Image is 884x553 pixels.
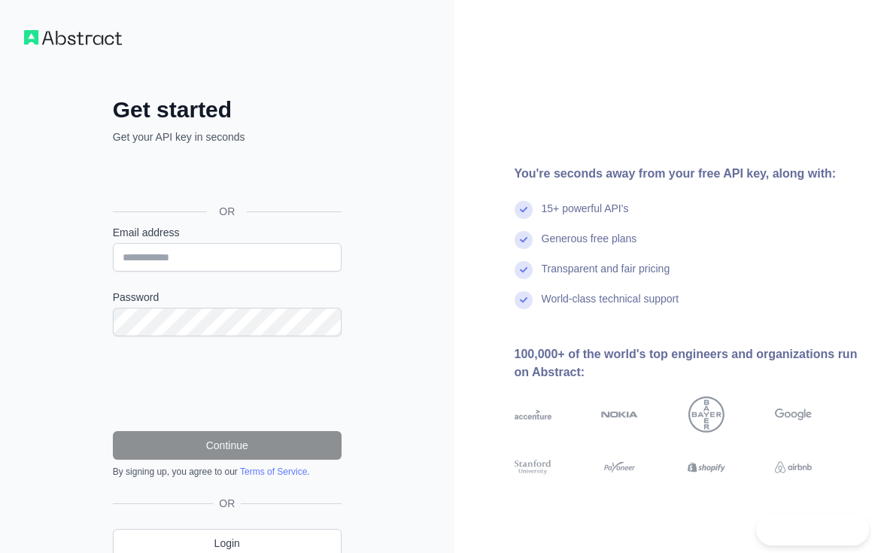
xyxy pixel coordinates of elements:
[515,261,533,279] img: check mark
[515,458,551,477] img: stanford university
[113,161,339,194] div: Sign in with Google. Opens in new tab
[756,514,869,545] iframe: Toggle Customer Support
[688,458,725,477] img: shopify
[213,496,241,511] span: OR
[688,397,725,433] img: bayer
[515,201,533,219] img: check mark
[24,30,122,45] img: Workflow
[775,458,812,477] img: airbnb
[113,96,342,123] h2: Get started
[601,458,638,477] img: payoneer
[240,466,307,477] a: Terms of Service
[113,466,342,478] div: By signing up, you agree to our .
[113,290,342,305] label: Password
[775,397,812,433] img: google
[542,231,637,261] div: Generous free plans
[113,225,342,240] label: Email address
[113,431,342,460] button: Continue
[207,204,247,219] span: OR
[515,165,861,183] div: You're seconds away from your free API key, along with:
[601,397,638,433] img: nokia
[542,201,629,231] div: 15+ powerful API's
[515,231,533,249] img: check mark
[113,129,342,144] p: Get your API key in seconds
[515,345,861,381] div: 100,000+ of the world's top engineers and organizations run on Abstract:
[515,397,551,433] img: accenture
[105,161,346,194] iframe: Sign in with Google Button
[542,261,670,291] div: Transparent and fair pricing
[542,291,679,321] div: World-class technical support
[113,354,342,413] iframe: reCAPTCHA
[515,291,533,309] img: check mark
